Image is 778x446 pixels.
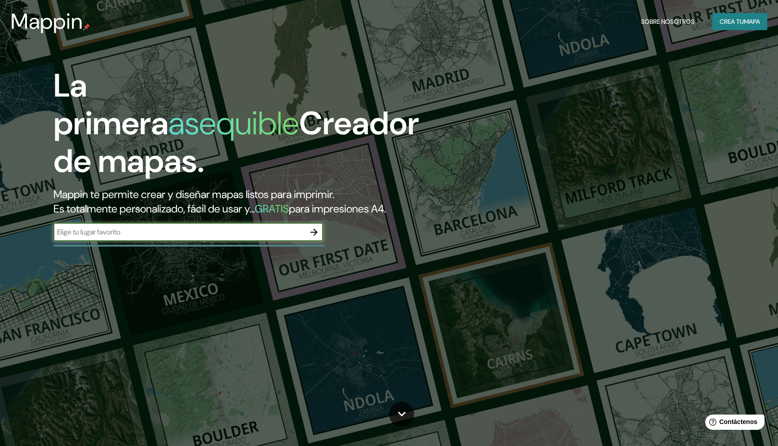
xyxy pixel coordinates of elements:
[53,227,305,237] input: Elige tu lugar favorito
[53,102,419,182] font: Creador de mapas.
[720,18,744,26] font: Crea tu
[168,102,299,144] font: asequible
[698,411,768,436] iframe: Lanzador de widgets de ayuda
[712,13,767,30] button: Crea tumapa
[255,202,289,216] font: GRATIS
[637,13,698,30] button: Sobre nosotros
[83,23,90,31] img: pin de mapeo
[744,18,760,26] font: mapa
[53,187,334,201] font: Mappin te permite crear y diseñar mapas listos para imprimir.
[11,7,83,35] font: Mappin
[53,202,255,216] font: Es totalmente personalizado, fácil de usar y...
[641,18,694,26] font: Sobre nosotros
[53,65,168,144] font: La primera
[289,202,386,216] font: para impresiones A4.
